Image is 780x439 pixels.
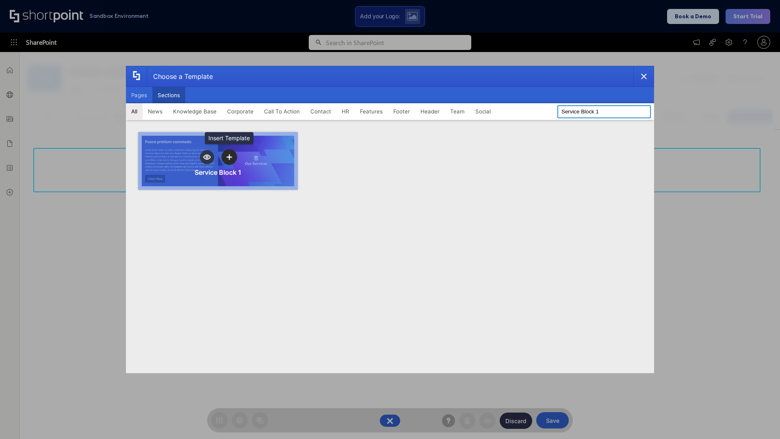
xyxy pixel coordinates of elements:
input: Search [557,105,651,118]
div: Service Block 1 [195,168,241,176]
iframe: Chat Widget [739,400,780,439]
button: Pages [126,87,152,103]
button: Call To Action [259,103,305,120]
button: All [126,103,143,120]
button: Sections [152,87,185,103]
button: Team [445,103,470,120]
button: Footer [388,103,415,120]
div: Choose a Template [147,66,213,87]
button: Knowledge Base [168,103,222,120]
button: Social [470,103,496,120]
button: Contact [305,103,336,120]
button: Corporate [222,103,259,120]
button: News [143,103,168,120]
div: template selector [126,66,654,373]
button: Header [415,103,445,120]
button: Features [355,103,388,120]
button: HR [336,103,355,120]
